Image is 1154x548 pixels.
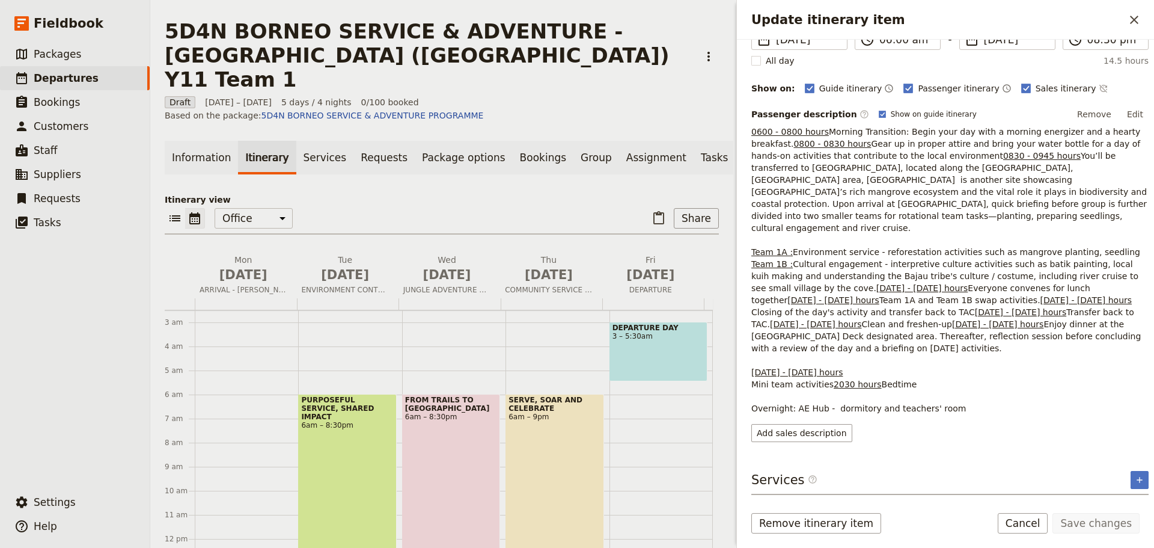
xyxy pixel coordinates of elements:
span: [DATE] [200,266,287,284]
div: 6 am [165,390,195,399]
span: All day [766,55,795,67]
h2: Wed [403,254,490,284]
button: Close drawer [1124,10,1144,30]
div: 5 am [165,366,195,375]
span: Team 1B : [751,259,793,269]
span: Staff [34,144,58,156]
span: Team 1A and Team 1B swap activities. [879,295,1040,305]
button: Time not shown on sales itinerary [1099,81,1108,96]
span: [DATE] - [DATE] hours [1040,295,1132,305]
button: Fri [DATE]DEPARTURE [602,254,704,298]
span: COMMUNITY SERVICE & ZIP [GEOGRAPHIC_DATA] [500,285,597,295]
span: PURPOSEFUL SERVICE, SHARED IMPACT [301,396,393,421]
a: Requests [353,141,415,174]
span: 0600 - 0800 hours [751,127,829,137]
input: ​ [1087,32,1141,47]
span: Sales itinerary [1036,82,1096,94]
label: Passenger description [751,108,869,120]
div: 8 am [165,438,195,448]
span: ARRIVAL - [PERSON_NAME] [195,285,292,295]
button: Cancel [998,513,1048,534]
span: Based on the package: [165,109,483,122]
span: Environment service - reforestation activities such as mangrove planting, seedling [793,247,1140,257]
span: SERVE, SOAR AND CELEBRATE [508,396,600,413]
button: Time shown on passenger itinerary [1002,81,1012,96]
span: JUNGLE ADVENTURE & RAFTING [398,285,495,295]
span: Guide itinerary [819,82,882,94]
span: DEPARTURE [602,285,699,295]
button: Share [674,208,719,229]
a: Assignment [619,141,694,174]
span: 2030 hours [834,380,881,389]
h3: Services [751,471,817,489]
div: 7 am [165,414,195,423]
h2: Mon [200,254,287,284]
span: Packages [34,48,81,60]
button: List view [165,208,185,229]
span: ​ [757,32,771,47]
span: [DATE] - [DATE] hours [787,295,879,305]
span: Clean and freshen-up [862,319,952,329]
span: 0800 - 0830 hours [793,139,871,149]
span: Requests [34,192,81,205]
span: ​ [859,109,869,119]
span: [DATE] - [DATE] hours [751,368,843,377]
span: 6am – 8:30pm [301,421,393,429]
h2: Thu [505,254,592,284]
span: Settings [34,496,76,508]
button: Edit [1122,105,1149,123]
span: [DATE] [403,266,490,284]
span: - [948,32,951,50]
p: Itinerary view [165,194,719,206]
span: Draft [165,96,195,108]
h2: Update itinerary item [751,11,1124,29]
span: 5 days / 4 nights [281,96,352,108]
span: FROM TRAILS TO [GEOGRAPHIC_DATA] [405,396,497,413]
span: Tasks [34,217,61,229]
button: Paste itinerary item [649,208,669,229]
span: 14.5 hours [1104,55,1149,67]
span: [DATE] - [DATE] hours [975,307,1066,317]
span: Passenger itinerary [918,82,999,94]
span: Bookings [34,96,80,108]
div: 9 am [165,462,195,472]
span: Show on guide itinerary [891,109,977,119]
span: Team 1A : [751,247,793,257]
span: [DATE] [776,32,840,47]
button: Save changes [1052,513,1140,534]
div: 3 am [165,318,195,327]
span: [DATE] - [DATE] hours [770,319,861,329]
button: Mon [DATE]ARRIVAL - [PERSON_NAME] [195,254,296,298]
span: [DATE] - [DATE] hours [876,283,968,293]
div: 4 am [165,342,195,351]
button: Add service inclusion [1131,471,1149,489]
span: Gear up in proper attire and bring your water bottle for a day of hands-on activities that contri... [751,139,1143,161]
button: Time shown on guide itinerary [884,81,894,96]
span: ​ [1068,32,1082,47]
button: Remove itinerary item [751,513,881,534]
span: ​ [808,475,817,489]
span: ENVIRONMENT CONTRIBUTION [296,285,393,295]
a: Tasks [694,141,736,174]
span: ​ [965,32,979,47]
span: [DATE] – [DATE] [205,96,272,108]
span: Suppliers [34,168,81,180]
button: Tue [DATE]ENVIRONMENT CONTRIBUTION [296,254,398,298]
button: Add sales description [751,424,852,442]
span: [DATE] - [DATE] hours [952,319,1043,329]
span: 3 – 5:30am [612,332,704,340]
span: [DATE] [301,266,388,284]
button: Wed [DATE]JUNGLE ADVENTURE & RAFTING [398,254,500,298]
a: Bookings [513,141,573,174]
h1: 5D4N BORNEO SERVICE & ADVENTURE - [GEOGRAPHIC_DATA] ([GEOGRAPHIC_DATA]) Y11 Team 1 [165,19,691,91]
span: [DATE] [607,266,694,284]
button: Actions [698,46,719,67]
span: Mini team activities [751,380,834,389]
div: 11 am [165,510,195,520]
span: ​ [808,475,817,484]
div: Show on: [751,82,795,94]
span: 0/100 booked [361,96,419,108]
div: DEPARTURE DAY3 – 5:30am [609,322,707,381]
span: Cultural engagement - interpretive culture activities such as batik painting, local kuih making a... [751,259,1141,293]
a: Information [165,141,238,174]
